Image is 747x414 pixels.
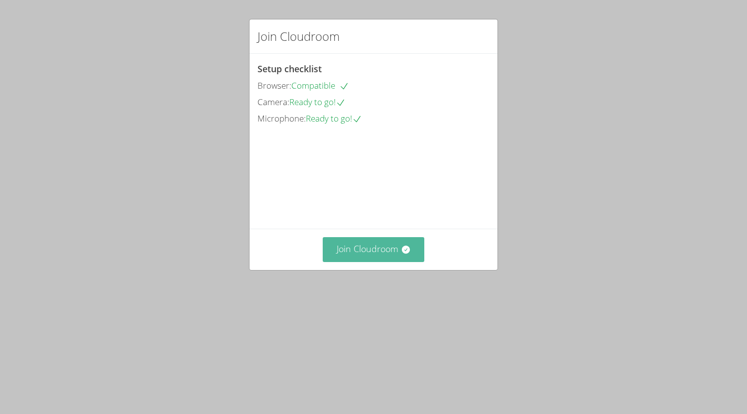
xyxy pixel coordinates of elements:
span: Ready to go! [289,96,346,108]
span: Ready to go! [306,113,362,124]
span: Setup checklist [257,63,322,75]
span: Camera: [257,96,289,108]
span: Compatible [291,80,349,91]
button: Join Cloudroom [323,237,425,262]
h2: Join Cloudroom [257,27,340,45]
span: Browser: [257,80,291,91]
span: Microphone: [257,113,306,124]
